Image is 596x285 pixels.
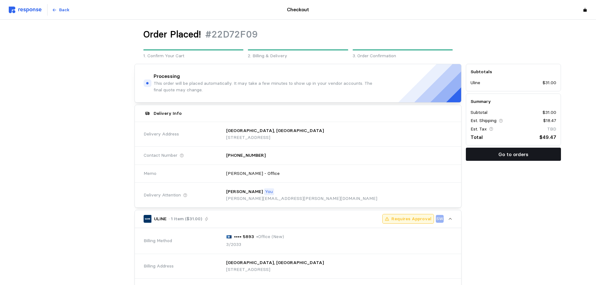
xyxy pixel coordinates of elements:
[471,69,556,75] h5: Subtotals
[466,148,561,161] button: Go to orders
[471,79,480,86] p: Uline
[205,28,258,41] h1: #22D72F09
[391,216,431,222] p: Requires Approval
[169,216,202,222] p: · 1 Item ($31.00)
[226,188,263,195] p: [PERSON_NAME]
[154,110,182,117] h5: Delivery Info
[143,53,243,59] p: 1. Confirm Your Cart
[265,188,273,195] p: You
[471,126,487,133] p: Est. Tax
[543,117,556,124] p: $18.47
[547,126,556,133] p: TBD
[226,241,241,248] p: 3/2033
[143,28,201,41] h1: Order Placed!
[234,233,254,240] p: •••• 5893
[543,109,556,116] p: $31.00
[226,259,324,266] p: [GEOGRAPHIC_DATA], [GEOGRAPHIC_DATA]
[144,192,181,199] span: Delivery Attention
[144,237,172,244] span: Billing Method
[471,133,483,141] p: Total
[256,233,284,240] p: • Office (New)
[353,53,453,59] p: 3. Order Confirmation
[226,266,324,273] p: [STREET_ADDRESS]
[59,7,69,13] p: Back
[226,170,280,177] p: [PERSON_NAME] - Office
[226,134,324,141] p: [STREET_ADDRESS]
[144,170,156,177] span: Memo
[144,152,177,159] span: Contact Number
[226,152,266,159] p: [PHONE_NUMBER]
[539,133,556,141] p: $49.47
[287,6,309,13] h4: Checkout
[154,216,166,222] p: ULINE
[154,80,375,94] p: This order will be placed automatically. It may take a few minutes to show up in your vendor acco...
[543,79,556,86] p: $31.00
[471,117,497,124] p: Est. Shipping
[135,210,461,228] button: ULINE· 1 Item ($31.00)Requires ApprovalSW
[498,150,528,158] p: Go to orders
[436,216,443,222] p: SW
[154,73,180,80] h4: Processing
[226,127,324,134] p: [GEOGRAPHIC_DATA], [GEOGRAPHIC_DATA]
[144,131,179,138] span: Delivery Address
[248,53,348,59] p: 2. Billing & Delivery
[471,109,487,116] p: Subtotal
[144,263,174,270] span: Billing Address
[48,4,73,16] button: Back
[226,235,232,239] img: svg%3e
[471,98,556,105] h5: Summary
[226,195,377,202] p: [PERSON_NAME][EMAIL_ADDRESS][PERSON_NAME][DOMAIN_NAME]
[9,7,42,13] img: svg%3e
